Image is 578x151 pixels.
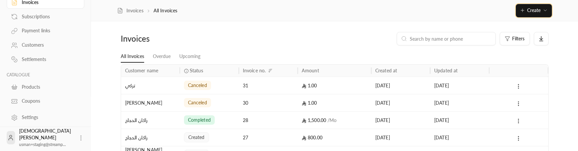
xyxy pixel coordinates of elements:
div: 1.00 [302,94,367,111]
button: Create [516,4,552,17]
div: [DATE] [375,94,426,111]
div: [DATE] [375,129,426,146]
div: Updated at [434,68,458,73]
span: / Mo [327,117,336,123]
span: Filters [512,36,524,41]
a: Subscriptions [7,10,84,23]
a: Customers [7,39,84,52]
div: Settlements [22,56,76,63]
div: Settings [22,114,76,121]
div: [DATE] [375,112,426,129]
span: Create [527,7,541,13]
div: Coupons [22,98,76,104]
p: All Invoices [154,7,178,14]
div: Products [22,84,76,90]
div: Payment links [22,27,76,34]
input: Search by name or phone [410,35,491,42]
div: [DATE] [434,94,485,111]
div: 27 [243,129,294,146]
a: Coupons [7,95,84,108]
span: completed [188,117,211,123]
div: راكان الحجاج [125,112,176,129]
div: [DEMOGRAPHIC_DATA][PERSON_NAME] [19,128,74,148]
div: 1.00 [302,77,367,94]
div: 28 [243,112,294,129]
a: All Invoices [121,51,144,63]
a: Products [7,80,84,93]
div: 1,500.00 [302,112,367,129]
div: راكان الحجاج [125,129,176,146]
span: created [188,134,205,141]
div: Created at [375,68,397,73]
div: Amount [302,68,319,73]
a: Invoices [117,7,143,14]
div: Invoice no. [243,68,266,73]
a: Settlements [7,53,84,66]
span: canceled [188,99,207,106]
a: Upcoming [179,51,200,62]
div: 30 [243,94,294,111]
span: canceled [188,82,207,89]
div: [DATE] [434,129,485,146]
div: Invoices [121,33,223,44]
div: [DATE] [375,77,426,94]
span: Status [190,67,203,74]
a: Overdue [153,51,171,62]
div: Customer name [125,68,159,73]
div: تركي [125,77,176,94]
a: Settings [7,111,84,124]
div: [DATE] [434,77,485,94]
button: Sort [266,67,274,75]
nav: breadcrumb [117,7,177,14]
div: 800.00 [302,129,367,146]
a: Payment links [7,24,84,37]
div: Customers [22,42,76,48]
div: 31 [243,77,294,94]
span: usman+staging@streamp... [19,142,66,147]
div: Subscriptions [22,13,76,20]
button: Filters [500,32,530,45]
p: CATALOGUE [7,72,84,78]
div: [DATE] [434,112,485,129]
div: [PERSON_NAME] [125,94,176,111]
